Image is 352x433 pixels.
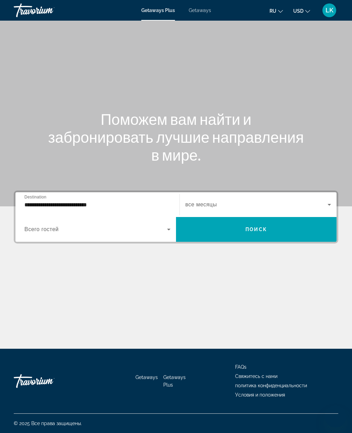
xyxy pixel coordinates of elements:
iframe: Кнопка для запуску вікна повідомлень [324,405,346,427]
a: Getaways [189,8,211,13]
div: Search widget [15,192,337,242]
span: Destination [24,195,46,199]
a: Свяжитесь с нами [235,374,277,379]
button: User Menu [320,3,338,18]
button: Поиск [176,217,337,242]
span: LK [326,7,333,14]
a: Getaways Plus [141,8,175,13]
a: Travorium [14,1,82,19]
a: политика конфиденциальности [235,383,307,388]
span: USD [293,8,304,14]
a: Travorium [14,371,82,391]
a: Условия и положения [235,392,285,398]
a: Getaways [135,375,158,380]
span: все месяцы [185,202,217,207]
a: Getaways Plus [163,375,186,388]
span: Поиск [245,227,267,232]
button: Change language [269,6,283,16]
span: © 2025 Все права защищены. [14,421,82,426]
button: Change currency [293,6,310,16]
a: FAQs [235,364,246,370]
span: ru [269,8,276,14]
span: Всего гостей [24,226,59,232]
h1: Поможем вам найти и забронировать лучшие направления в мире. [47,110,305,164]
